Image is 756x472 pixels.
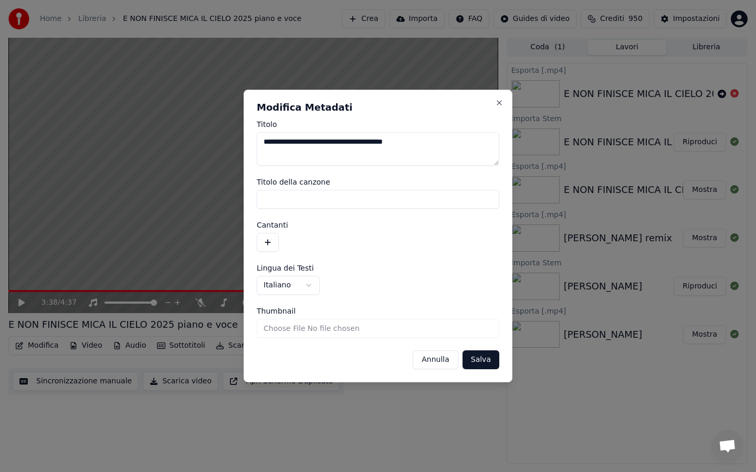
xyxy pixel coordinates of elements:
h2: Modifica Metadati [257,103,499,112]
button: Salva [463,350,499,369]
label: Cantanti [257,221,499,229]
label: Titolo [257,121,499,128]
label: Titolo della canzone [257,178,499,186]
button: Annulla [413,350,458,369]
span: Thumbnail [257,307,296,315]
span: Lingua dei Testi [257,264,314,272]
